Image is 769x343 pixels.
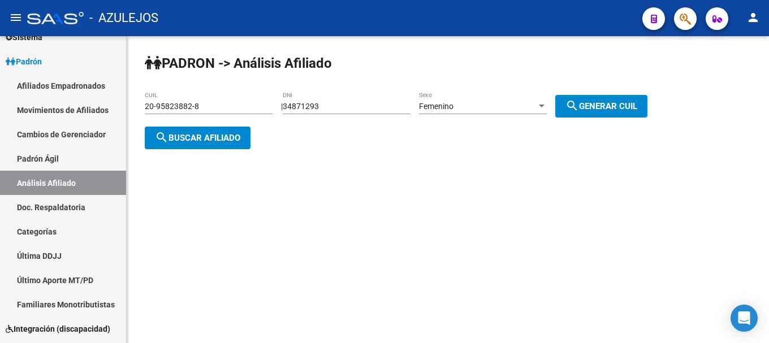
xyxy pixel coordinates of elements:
mat-icon: search [155,131,169,144]
span: - AZULEJOS [89,6,158,31]
span: Integración (discapacidad) [6,323,110,335]
span: Sistema [6,31,42,44]
strong: PADRON -> Análisis Afiliado [145,55,332,71]
button: Generar CUIL [555,95,647,118]
mat-icon: person [746,11,760,24]
span: Generar CUIL [565,101,637,111]
button: Buscar afiliado [145,127,250,149]
div: Open Intercom Messenger [731,305,758,332]
mat-icon: menu [9,11,23,24]
span: Buscar afiliado [155,133,240,143]
div: | [281,102,656,111]
mat-icon: search [565,99,579,112]
span: Femenino [419,102,453,111]
span: Padrón [6,55,42,68]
